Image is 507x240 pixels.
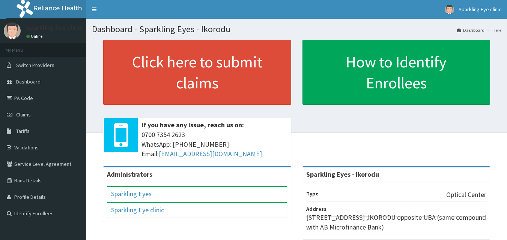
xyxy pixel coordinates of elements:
[111,189,152,198] a: Sparkling Eyes
[159,149,262,158] a: [EMAIL_ADDRESS][DOMAIN_NAME]
[16,128,30,134] span: Tariffs
[485,27,501,33] li: Here
[306,190,319,197] b: Type
[26,24,83,31] p: Sparkling Eye clinic
[16,111,31,118] span: Claims
[103,40,291,105] a: Click here to submit claims
[92,24,501,34] h1: Dashboard - Sparkling Eyes - Ikorodu
[446,190,486,200] p: Optical Center
[302,40,490,105] a: How to Identify Enrollees
[26,34,44,39] a: Online
[16,78,41,85] span: Dashboard
[141,130,287,159] span: 0700 7354 2623 WhatsApp: [PHONE_NUMBER] Email:
[306,213,487,232] p: [STREET_ADDRESS] ,IKORODU opposite UBA (same compound with AB Microfinance Bank)
[306,170,379,179] strong: Sparkling Eyes - Ikorodu
[457,27,484,33] a: Dashboard
[306,206,326,212] b: Address
[16,62,54,69] span: Switch Providers
[459,6,501,13] span: Sparkling Eye clinic
[445,5,454,14] img: User Image
[4,22,21,39] img: User Image
[111,206,164,214] a: Sparkling Eye clinic
[141,121,244,129] b: If you have any issue, reach us on:
[107,170,152,179] b: Administrators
